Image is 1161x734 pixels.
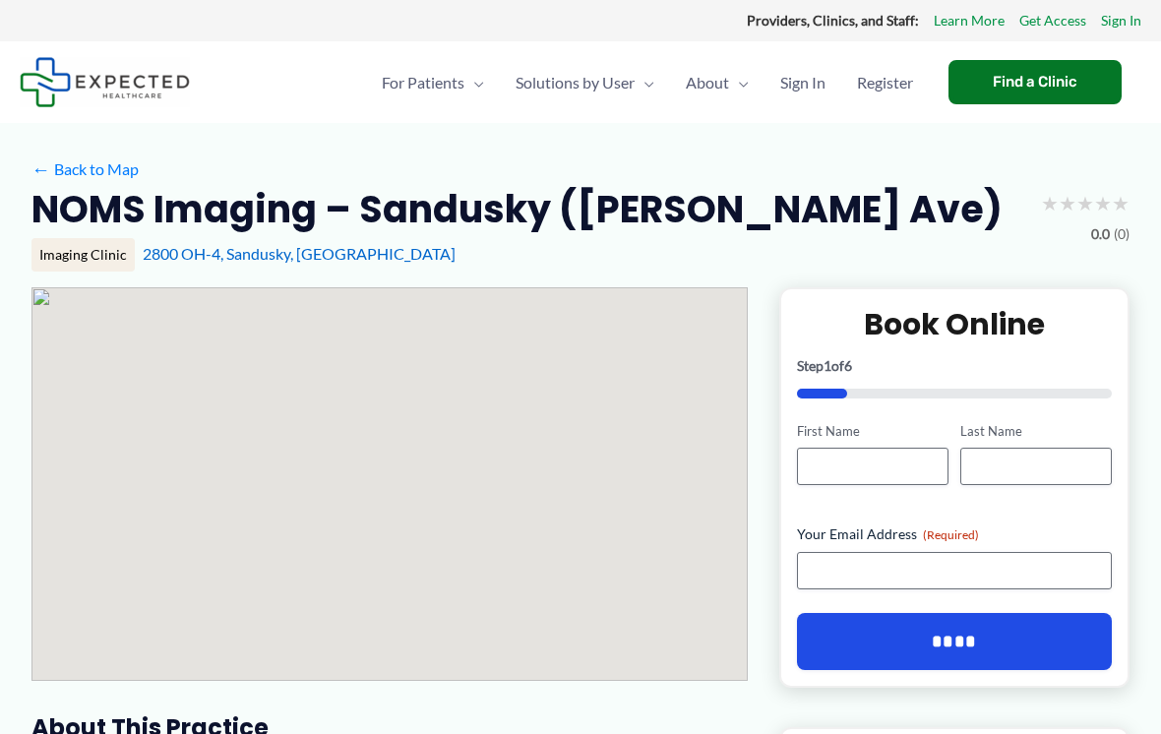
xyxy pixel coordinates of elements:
a: Find a Clinic [948,60,1122,104]
a: Sign In [764,48,841,117]
label: Last Name [960,422,1112,441]
span: ★ [1112,185,1130,221]
h2: Book Online [797,305,1112,343]
span: (Required) [923,527,979,542]
span: Menu Toggle [464,48,484,117]
span: ← [31,159,50,178]
a: Solutions by UserMenu Toggle [500,48,670,117]
p: Step of [797,359,1112,373]
a: ←Back to Map [31,154,139,184]
label: First Name [797,422,948,441]
a: For PatientsMenu Toggle [366,48,500,117]
span: For Patients [382,48,464,117]
strong: Providers, Clinics, and Staff: [747,12,919,29]
span: (0) [1114,221,1130,247]
span: 1 [824,357,831,374]
a: Learn More [934,8,1005,33]
span: About [686,48,729,117]
a: Register [841,48,929,117]
span: 0.0 [1091,221,1110,247]
nav: Primary Site Navigation [366,48,929,117]
span: Sign In [780,48,825,117]
a: AboutMenu Toggle [670,48,764,117]
span: 6 [844,357,852,374]
span: ★ [1094,185,1112,221]
div: Imaging Clinic [31,238,135,272]
span: Register [857,48,913,117]
span: Menu Toggle [635,48,654,117]
span: Solutions by User [516,48,635,117]
span: ★ [1059,185,1076,221]
a: Sign In [1101,8,1141,33]
img: Expected Healthcare Logo - side, dark font, small [20,57,190,107]
a: 2800 OH-4, Sandusky, [GEOGRAPHIC_DATA] [143,244,456,263]
span: ★ [1076,185,1094,221]
a: Get Access [1019,8,1086,33]
label: Your Email Address [797,524,1112,544]
span: Menu Toggle [729,48,749,117]
h2: NOMS Imaging – Sandusky ([PERSON_NAME] Ave) [31,185,1003,233]
span: ★ [1041,185,1059,221]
